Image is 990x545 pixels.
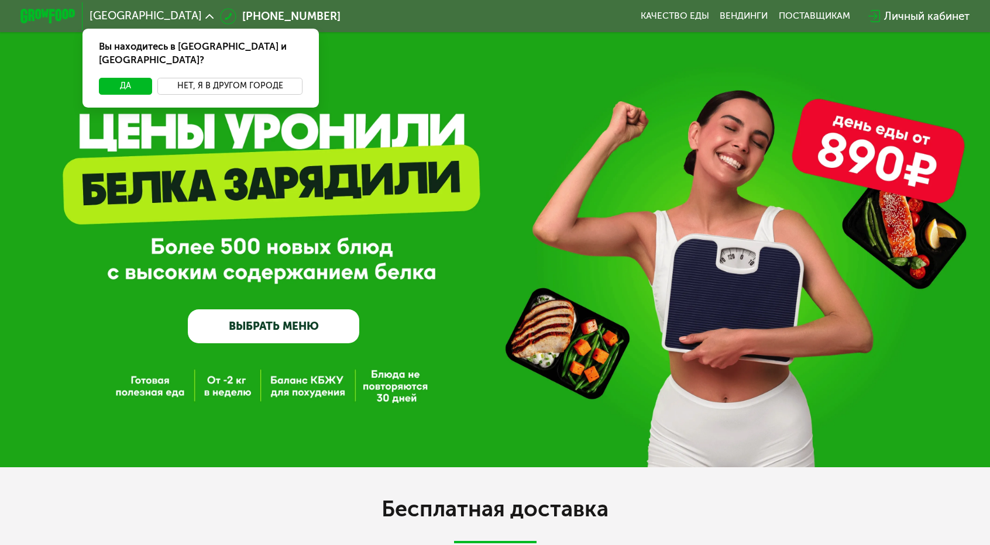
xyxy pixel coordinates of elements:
[157,78,302,94] button: Нет, я в другом городе
[99,78,152,94] button: Да
[82,29,319,78] div: Вы находитесь в [GEOGRAPHIC_DATA] и [GEOGRAPHIC_DATA]?
[110,495,880,523] h2: Бесплатная доставка
[220,8,341,25] a: [PHONE_NUMBER]
[779,11,850,22] div: поставщикам
[188,309,359,344] a: ВЫБРАТЬ МЕНЮ
[641,11,709,22] a: Качество еды
[720,11,768,22] a: Вендинги
[884,8,970,25] div: Личный кабинет
[90,11,202,22] span: [GEOGRAPHIC_DATA]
